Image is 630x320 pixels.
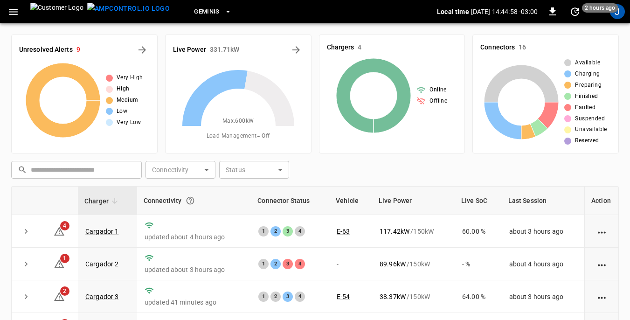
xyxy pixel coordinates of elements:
[596,292,608,301] div: action cell options
[455,215,502,248] td: 60.00 %
[85,260,119,268] a: Cargador 2
[380,227,447,236] div: / 150 kW
[380,259,406,269] p: 89.96 kW
[117,118,141,127] span: Very Low
[76,45,80,55] h6: 9
[519,42,526,53] h6: 16
[251,187,329,215] th: Connector Status
[54,259,65,267] a: 1
[358,42,361,53] h6: 4
[575,70,600,79] span: Charging
[327,42,354,53] h6: Chargers
[584,187,618,215] th: Action
[429,85,446,95] span: Online
[194,7,220,17] span: Geminis
[502,187,584,215] th: Last Session
[380,292,406,301] p: 38.37 kW
[182,192,199,209] button: Connection between the charger and our software.
[582,3,618,13] span: 2 hours ago
[258,226,269,237] div: 1
[502,280,584,313] td: about 3 hours ago
[437,7,469,16] p: Local time
[30,3,83,21] img: Customer Logo
[60,254,69,263] span: 1
[575,114,605,124] span: Suspended
[283,226,293,237] div: 3
[270,292,281,302] div: 2
[575,58,600,68] span: Available
[502,248,584,280] td: about 4 hours ago
[289,42,304,57] button: Energy Overview
[575,136,599,146] span: Reserved
[85,228,119,235] a: Cargador 1
[144,192,245,209] div: Connectivity
[207,132,270,141] span: Load Management = Off
[337,228,350,235] a: E-63
[329,248,372,280] td: -
[145,265,244,274] p: updated about 3 hours ago
[270,259,281,269] div: 2
[190,3,235,21] button: Geminis
[596,227,608,236] div: action cell options
[480,42,515,53] h6: Connectors
[295,226,305,237] div: 4
[575,125,607,134] span: Unavailable
[258,292,269,302] div: 1
[54,292,65,300] a: 2
[19,257,33,271] button: expand row
[575,92,598,101] span: Finished
[60,221,69,230] span: 4
[60,286,69,296] span: 2
[455,248,502,280] td: - %
[429,97,447,106] span: Offline
[568,4,582,19] button: set refresh interval
[295,292,305,302] div: 4
[145,298,244,307] p: updated 41 minutes ago
[270,226,281,237] div: 2
[222,117,254,126] span: Max. 600 kW
[283,292,293,302] div: 3
[380,292,447,301] div: / 150 kW
[19,290,33,304] button: expand row
[135,42,150,57] button: All Alerts
[173,45,206,55] h6: Live Power
[337,293,350,300] a: E-54
[85,293,119,300] a: Cargador 3
[295,259,305,269] div: 4
[596,259,608,269] div: action cell options
[329,187,372,215] th: Vehicle
[19,45,73,55] h6: Unresolved Alerts
[575,103,595,112] span: Faulted
[455,187,502,215] th: Live SoC
[54,227,65,234] a: 4
[380,259,447,269] div: / 150 kW
[210,45,240,55] h6: 331.71 kW
[610,4,625,19] div: profile-icon
[117,84,130,94] span: High
[502,215,584,248] td: about 3 hours ago
[372,187,455,215] th: Live Power
[117,73,143,83] span: Very High
[575,81,602,90] span: Preparing
[258,259,269,269] div: 1
[19,224,33,238] button: expand row
[380,227,409,236] p: 117.42 kW
[117,96,138,105] span: Medium
[283,259,293,269] div: 3
[87,3,170,14] img: ampcontrol.io logo
[471,7,538,16] p: [DATE] 14:44:58 -03:00
[117,107,127,116] span: Low
[145,232,244,242] p: updated about 4 hours ago
[455,280,502,313] td: 64.00 %
[84,195,121,207] span: Charger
